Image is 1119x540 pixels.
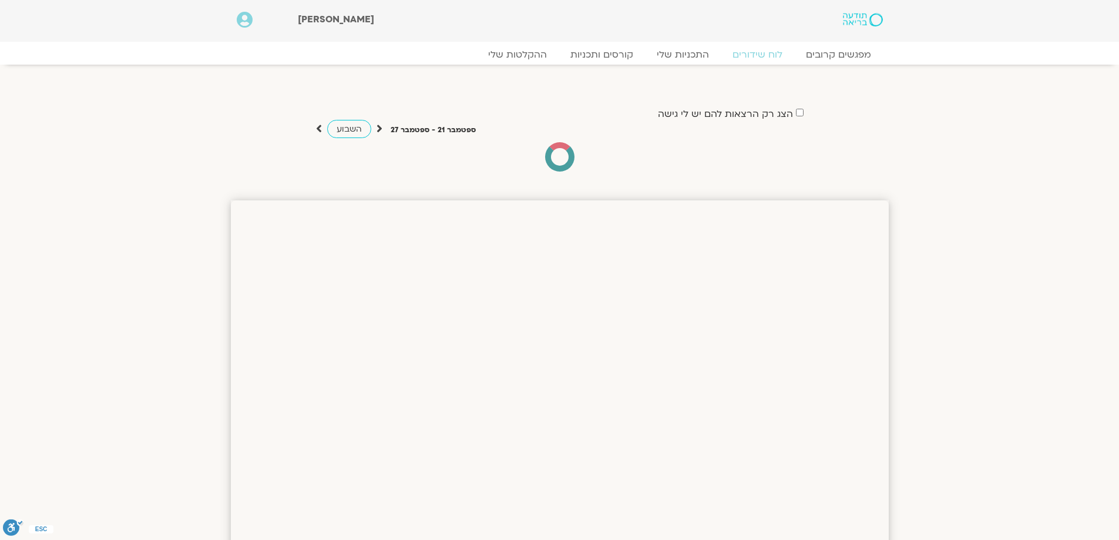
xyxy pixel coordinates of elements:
[721,49,794,61] a: לוח שידורים
[298,13,374,26] span: [PERSON_NAME]
[658,109,793,119] label: הצג רק הרצאות להם יש לי גישה
[476,49,559,61] a: ההקלטות שלי
[327,120,371,138] a: השבוע
[645,49,721,61] a: התכניות שלי
[237,49,883,61] nav: Menu
[794,49,883,61] a: מפגשים קרובים
[559,49,645,61] a: קורסים ותכניות
[337,123,362,135] span: השבוע
[391,124,476,136] p: ספטמבר 21 - ספטמבר 27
